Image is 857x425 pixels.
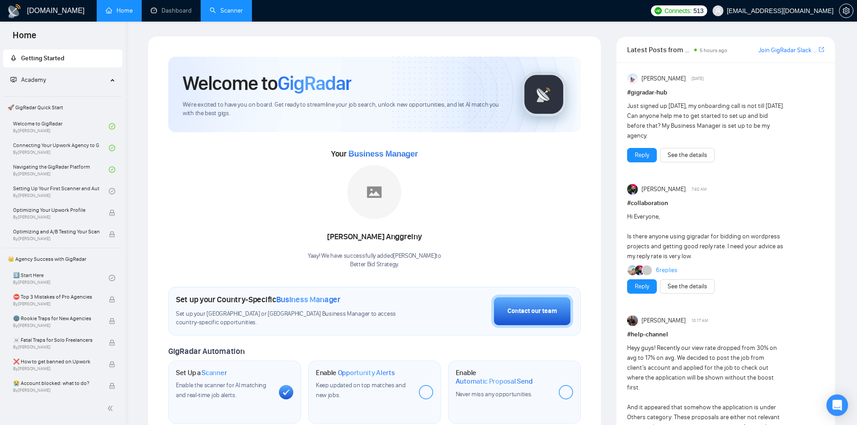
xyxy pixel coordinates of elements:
[109,210,115,216] span: lock
[660,279,715,294] button: See the details
[316,381,406,399] span: Keep updated on top matches and new jobs.
[627,148,657,162] button: Reply
[10,76,46,84] span: Academy
[202,368,227,377] span: Scanner
[276,295,341,304] span: Business Manager
[627,101,785,141] div: Just signed up [DATE], my onboarding call is not till [DATE]. Can anyone help me to get started t...
[635,150,649,160] a: Reply
[627,212,785,261] div: Hi Everyone, Is there anyone using gigradar for bidding on wordpress projects and getting good re...
[13,292,99,301] span: ⛔ Top 3 Mistakes of Pro Agencies
[627,315,638,326] img: Iryna Y
[210,7,243,14] a: searchScanner
[642,184,686,194] span: [PERSON_NAME]
[109,275,115,281] span: check-circle
[13,215,99,220] span: By [PERSON_NAME]
[7,4,22,18] img: logo
[109,340,115,346] span: lock
[10,55,17,61] span: rocket
[107,404,116,413] span: double-left
[627,330,824,340] h1: # help-channel
[664,6,691,16] span: Connects:
[109,383,115,389] span: lock
[21,76,46,84] span: Academy
[635,282,649,291] a: Reply
[21,54,64,62] span: Getting Started
[13,181,109,201] a: Setting Up Your First Scanner and Auto-BidderBy[PERSON_NAME]
[660,148,715,162] button: See the details
[4,98,121,116] span: 🚀 GigRadar Quick Start
[491,295,573,328] button: Contact our team
[176,295,341,304] h1: Set up your Country-Specific
[691,317,708,325] span: 10:17 AM
[839,7,853,14] span: setting
[13,366,99,371] span: By [PERSON_NAME]
[331,149,418,159] span: Your
[13,357,99,366] span: ❌ How to get banned on Upwork
[13,138,109,158] a: Connecting Your Upwork Agency to GigRadarBy[PERSON_NAME]
[13,160,109,179] a: Navigating the GigRadar PlatformBy[PERSON_NAME]
[456,390,532,398] span: Never miss any opportunities.
[13,236,99,242] span: By [PERSON_NAME]
[819,46,824,53] span: export
[168,346,244,356] span: GigRadar Automation
[13,344,99,350] span: By [PERSON_NAME]
[308,252,441,269] div: Yaay! We have successfully added [PERSON_NAME] to
[656,266,678,275] a: 6replies
[348,149,417,158] span: Business Manager
[456,368,552,386] h1: Enable
[642,74,686,84] span: [PERSON_NAME]
[627,184,638,195] img: Attinder Singh
[13,206,99,215] span: Optimizing Your Upwork Profile
[826,394,848,416] div: Open Intercom Messenger
[13,301,99,307] span: By [PERSON_NAME]
[635,265,645,275] img: Attinder Singh
[13,268,109,288] a: 1️⃣ Start HereBy[PERSON_NAME]
[839,7,853,14] a: setting
[109,318,115,324] span: lock
[668,150,707,160] a: See the details
[109,188,115,194] span: check-circle
[13,227,99,236] span: Optimizing and A/B Testing Your Scanner for Better Results
[668,282,707,291] a: See the details
[176,368,227,377] h1: Set Up a
[151,7,192,14] a: dashboardDashboard
[521,72,566,117] img: gigradar-logo.png
[456,377,533,386] span: Automatic Proposal Send
[109,361,115,367] span: lock
[5,29,44,48] span: Home
[183,101,507,118] span: We're excited to have you on board. Get ready to streamline your job search, unlock new opportuni...
[13,336,99,344] span: ☠️ Fatal Traps for Solo Freelancers
[691,185,707,193] span: 7:40 AM
[13,116,109,136] a: Welcome to GigRadarBy[PERSON_NAME]
[308,260,441,269] p: Better Bid Strategy .
[627,88,824,98] h1: # gigradar-hub
[13,379,99,388] span: 😭 Account blocked: what to do?
[109,123,115,130] span: check-circle
[819,45,824,54] a: export
[642,316,686,326] span: [PERSON_NAME]
[109,296,115,303] span: lock
[839,4,853,18] button: setting
[109,145,115,151] span: check-circle
[700,47,727,54] span: 5 hours ago
[109,166,115,173] span: check-circle
[627,44,691,55] span: Latest Posts from the GigRadar Community
[308,229,441,245] div: [PERSON_NAME] Anggreiny
[338,368,395,377] span: Opportunity Alerts
[109,231,115,237] span: lock
[627,73,638,84] img: Anisuzzaman Khan
[627,279,657,294] button: Reply
[628,265,637,275] img: Joaquin Arcardini
[693,6,703,16] span: 513
[3,49,122,67] li: Getting Started
[691,75,704,83] span: [DATE]
[13,314,99,323] span: 🌚 Rookie Traps for New Agencies
[316,368,395,377] h1: Enable
[176,381,266,399] span: Enable the scanner for AI matching and real-time job alerts.
[655,7,662,14] img: upwork-logo.png
[106,7,133,14] a: homeHome
[13,388,99,393] span: By [PERSON_NAME]
[183,71,351,95] h1: Welcome to
[10,76,17,83] span: fund-projection-screen
[715,8,721,14] span: user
